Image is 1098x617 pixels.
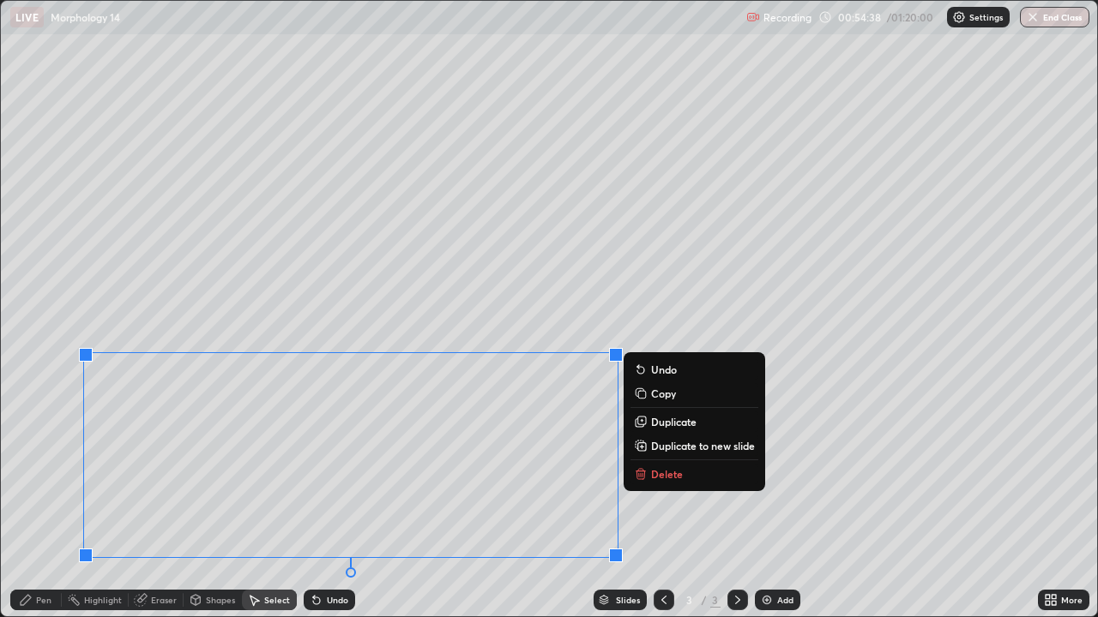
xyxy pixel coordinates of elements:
[746,10,760,24] img: recording.375f2c34.svg
[777,596,793,604] div: Add
[264,596,290,604] div: Select
[651,362,677,376] p: Undo
[651,467,683,481] p: Delete
[616,596,640,604] div: Slides
[952,10,966,24] img: class-settings-icons
[760,593,774,607] img: add-slide-button
[763,11,811,24] p: Recording
[651,386,676,400] p: Copy
[710,592,721,608] div: 3
[84,596,122,604] div: Highlight
[702,595,707,605] div: /
[51,10,120,24] p: Morphology 14
[36,596,51,604] div: Pen
[681,595,698,605] div: 3
[206,596,235,604] div: Shapes
[1061,596,1083,604] div: More
[630,359,758,380] button: Undo
[630,464,758,484] button: Delete
[1020,7,1089,27] button: End Class
[15,10,39,24] p: LIVE
[630,411,758,432] button: Duplicate
[651,415,697,428] p: Duplicate
[151,596,177,604] div: Eraser
[651,439,755,452] p: Duplicate to new slide
[327,596,348,604] div: Undo
[969,13,1003,21] p: Settings
[1026,10,1040,24] img: end-class-cross
[630,383,758,404] button: Copy
[630,435,758,456] button: Duplicate to new slide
